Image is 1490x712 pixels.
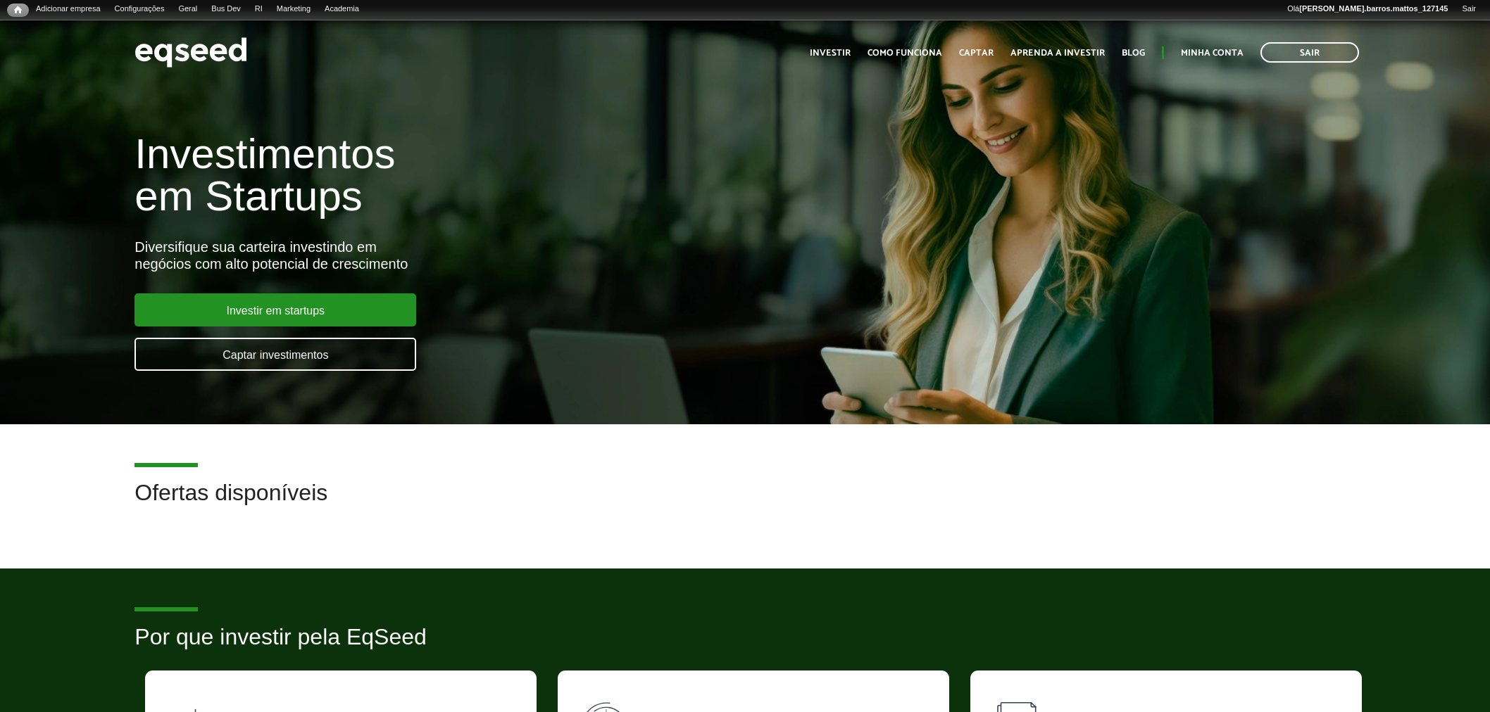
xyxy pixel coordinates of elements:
a: Sair [1260,42,1359,63]
a: Aprenda a investir [1010,49,1105,58]
strong: [PERSON_NAME].barros.mattos_127145 [1299,4,1448,13]
a: Início [7,4,29,17]
a: Bus Dev [204,4,248,15]
a: Captar [959,49,994,58]
a: Olá[PERSON_NAME].barros.mattos_127145 [1280,4,1455,15]
a: Sair [1455,4,1483,15]
a: Minha conta [1181,49,1244,58]
div: Diversifique sua carteira investindo em negócios com alto potencial de crescimento [134,239,858,272]
a: Investir [810,49,851,58]
a: Geral [171,4,204,15]
span: Início [14,5,22,15]
a: RI [248,4,270,15]
h1: Investimentos em Startups [134,133,858,217]
a: Como funciona [868,49,942,58]
a: Investir em startups [134,293,416,326]
a: Academia [318,4,366,15]
a: Captar investimentos [134,338,416,371]
a: Configurações [108,4,172,15]
h2: Por que investir pela EqSeed [134,625,1355,670]
img: EqSeed [134,34,247,71]
a: Blog [1122,49,1145,58]
a: Adicionar empresa [29,4,108,15]
a: Marketing [270,4,318,15]
h2: Ofertas disponíveis [134,481,1355,526]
